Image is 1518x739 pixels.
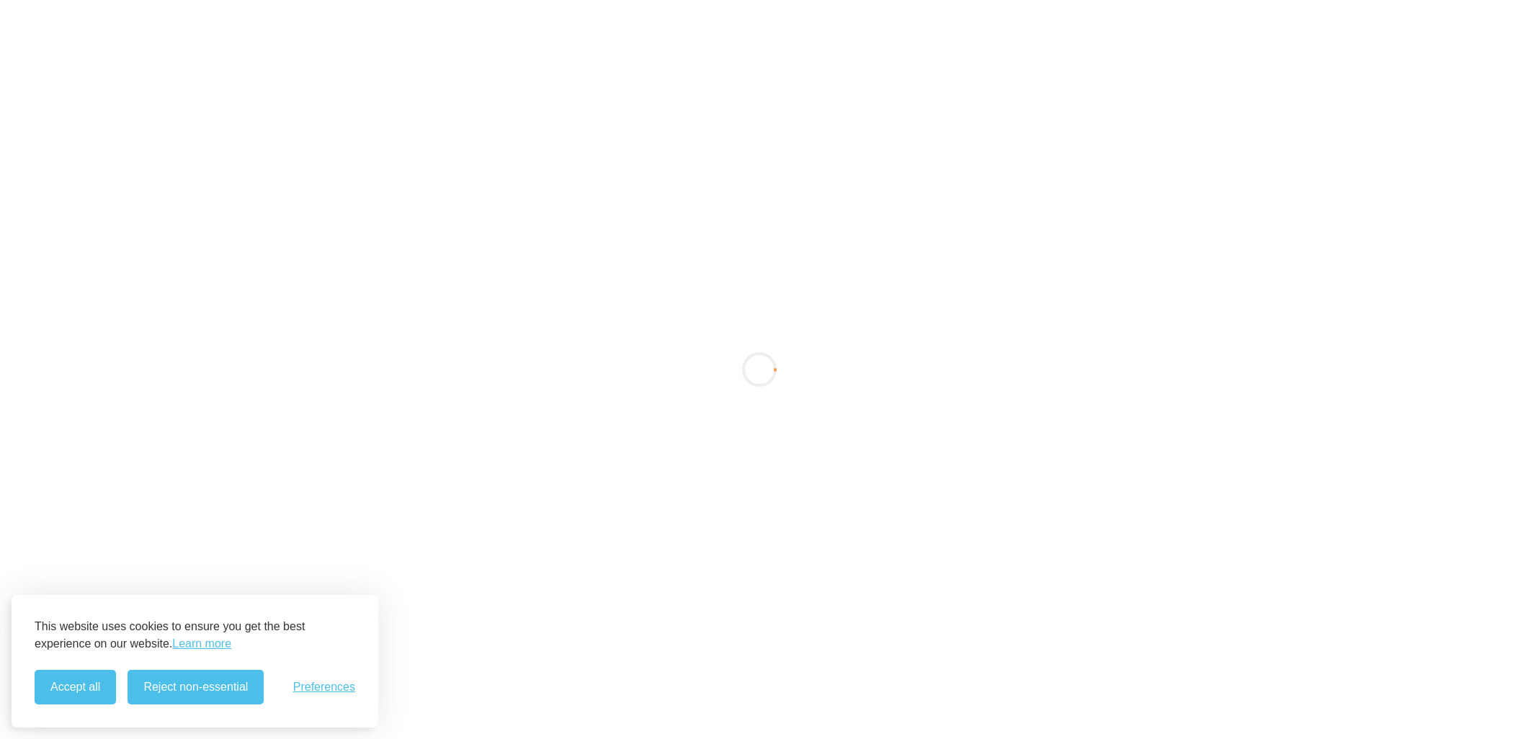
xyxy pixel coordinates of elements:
[293,681,355,694] button: Toggle preferences
[35,670,116,704] button: Accept all cookies
[35,618,355,653] p: This website uses cookies to ensure you get the best experience on our website.
[128,670,264,704] button: Reject non-essential
[293,681,355,694] span: Preferences
[172,635,231,653] a: Learn more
